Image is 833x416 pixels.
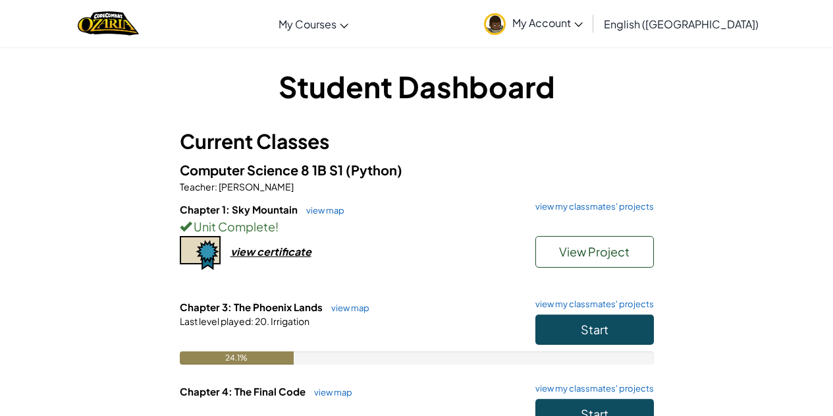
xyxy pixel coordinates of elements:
span: Last level played [180,315,251,327]
span: My Courses [279,17,336,31]
span: Chapter 1: Sky Mountain [180,203,300,216]
img: certificate-icon.png [180,236,221,270]
h3: Current Classes [180,127,654,156]
a: Ozaria by CodeCombat logo [78,10,139,37]
span: View Project [559,244,630,259]
img: avatar [484,13,506,35]
span: ! [275,219,279,234]
span: Chapter 4: The Final Code [180,385,308,398]
button: View Project [535,236,654,268]
a: English ([GEOGRAPHIC_DATA]) [597,6,765,42]
div: view certificate [230,245,311,258]
a: view my classmates' projects [529,384,654,393]
span: My Account [512,16,583,30]
a: view certificate [180,245,311,258]
span: Unit Complete [192,219,275,234]
a: view my classmates' projects [529,300,654,309]
button: Start [535,314,654,345]
a: view my classmates' projects [529,202,654,211]
a: My Courses [272,6,355,42]
img: Home [78,10,139,37]
span: Chapter 3: The Phoenix Lands [180,301,325,313]
a: My Account [477,3,589,44]
span: 20. [254,315,269,327]
span: : [215,181,217,193]
span: (Python) [346,162,402,178]
span: Teacher [180,181,215,193]
span: Irrigation [269,315,309,327]
span: Computer Science 8 1B S1 [180,162,346,178]
h1: Student Dashboard [180,66,654,107]
span: : [251,315,254,327]
span: Start [581,322,608,337]
span: English ([GEOGRAPHIC_DATA]) [604,17,759,31]
div: 24.1% [180,351,294,365]
a: view map [308,387,352,398]
a: view map [300,205,344,216]
a: view map [325,303,369,313]
span: [PERSON_NAME] [217,181,294,193]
